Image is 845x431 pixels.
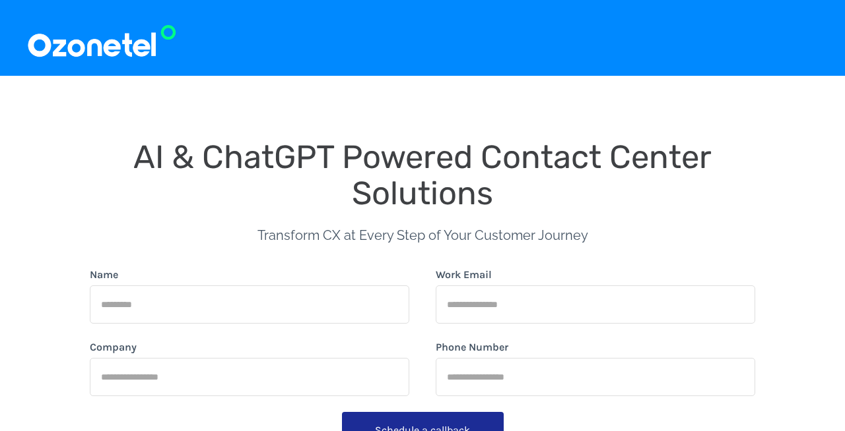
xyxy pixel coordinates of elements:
[90,267,118,283] label: Name
[257,227,588,243] span: Transform CX at Every Step of Your Customer Journey
[90,339,137,355] label: Company
[436,339,508,355] label: Phone Number
[436,267,492,283] label: Work Email
[133,138,720,212] span: AI & ChatGPT Powered Contact Center Solutions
